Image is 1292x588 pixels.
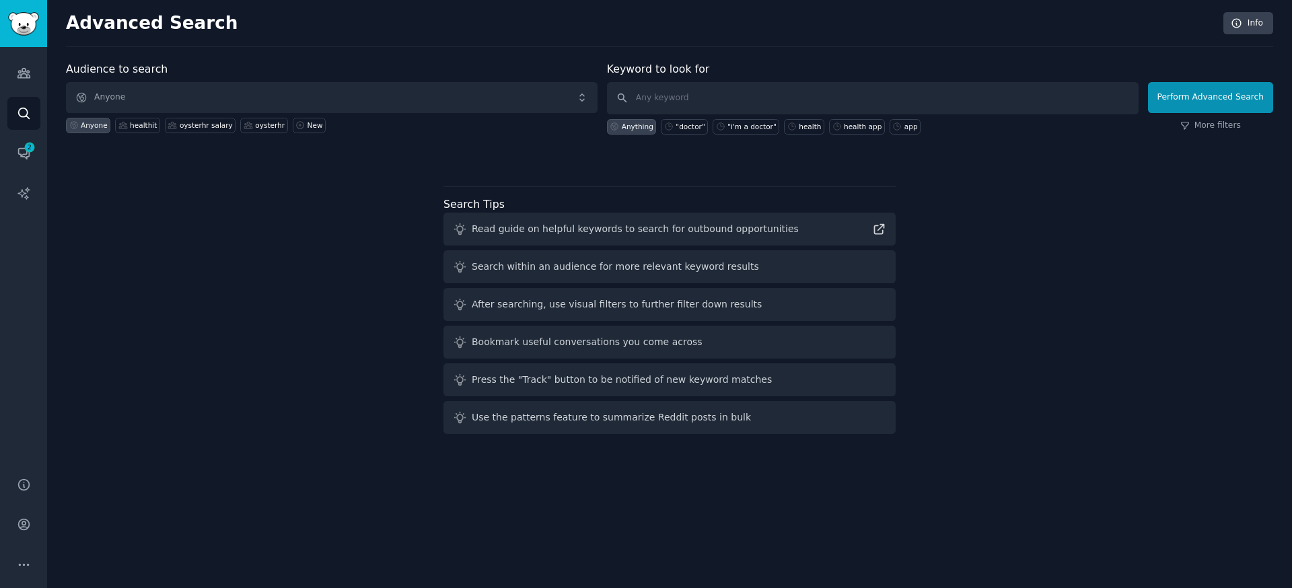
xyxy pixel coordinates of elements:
[1223,12,1273,35] a: Info
[904,122,918,131] div: app
[799,122,821,131] div: health
[472,260,759,274] div: Search within an audience for more relevant keyword results
[255,120,285,130] div: oysterhr
[66,63,168,75] label: Audience to search
[472,297,762,311] div: After searching, use visual filters to further filter down results
[293,118,326,133] a: New
[308,120,323,130] div: New
[81,120,108,130] div: Anyone
[1180,120,1241,132] a: More filters
[180,120,233,130] div: oysterhr salary
[472,373,772,387] div: Press the "Track" button to be notified of new keyword matches
[24,143,36,152] span: 2
[66,13,1216,34] h2: Advanced Search
[607,63,710,75] label: Keyword to look for
[607,82,1139,114] input: Any keyword
[443,198,505,211] label: Search Tips
[66,82,598,113] button: Anyone
[472,410,751,425] div: Use the patterns feature to summarize Reddit posts in bulk
[676,122,705,131] div: "doctor"
[472,222,799,236] div: Read guide on helpful keywords to search for outbound opportunities
[472,335,703,349] div: Bookmark useful conversations you come across
[7,137,40,170] a: 2
[727,122,777,131] div: "i'm a doctor"
[1148,82,1273,113] button: Perform Advanced Search
[8,12,39,36] img: GummySearch logo
[130,120,157,130] div: healthit
[622,122,653,131] div: Anything
[844,122,882,131] div: health app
